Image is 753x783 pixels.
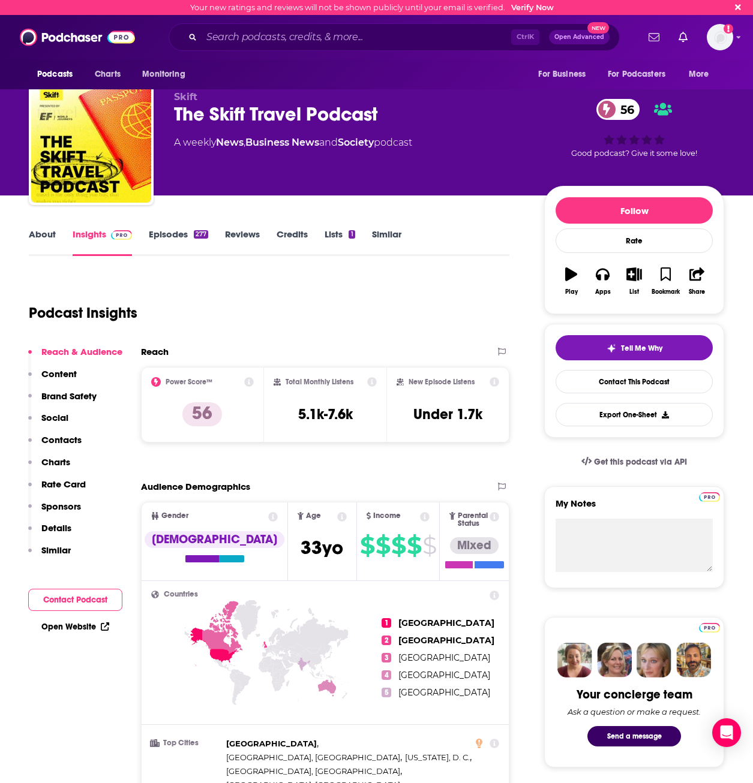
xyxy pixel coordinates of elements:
div: Bookmark [652,288,680,296]
h2: Power Score™ [166,378,212,386]
button: Play [556,260,587,303]
button: Send a message [587,726,681,746]
button: Details [28,522,71,544]
span: 5 [382,688,391,697]
a: Show notifications dropdown [674,27,692,47]
span: 2 [382,636,391,645]
span: and [319,137,338,148]
span: Charts [95,66,121,83]
p: Details [41,522,71,534]
span: 56 [608,99,640,120]
button: open menu [134,63,200,86]
p: Rate Card [41,478,86,490]
button: Apps [587,260,618,303]
span: Podcasts [37,66,73,83]
span: [GEOGRAPHIC_DATA] [226,739,317,748]
input: Search podcasts, credits, & more... [202,28,511,47]
button: Brand Safety [28,390,97,412]
a: Verify Now [511,3,554,12]
p: Content [41,368,77,380]
div: Play [565,288,578,296]
a: Society [338,137,374,148]
a: Pro website [699,621,720,633]
img: Podchaser Pro [111,230,132,240]
div: Your new ratings and reviews will not be shown publicly until your email is verified. [190,3,554,12]
span: For Podcasters [608,66,665,83]
h3: Under 1.7k [413,405,482,423]
span: 33 yo [301,536,343,559]
p: Contacts [41,434,82,445]
div: Apps [595,288,611,296]
button: Reach & Audience [28,346,122,368]
a: About [29,228,56,256]
img: Sydney Profile [557,643,592,677]
a: Business News [245,137,319,148]
div: [DEMOGRAPHIC_DATA] [145,531,284,548]
svg: Email not verified [724,24,733,34]
div: Open Intercom Messenger [712,718,741,747]
p: 56 [182,402,222,426]
div: A weekly podcast [174,135,412,150]
div: Ask a question or make a request. [568,707,701,716]
img: The Skift Travel Podcast [31,83,151,203]
img: tell me why sparkle [607,344,616,353]
span: Get this podcast via API [594,457,687,467]
a: Reviews [225,228,260,256]
span: [GEOGRAPHIC_DATA] [398,635,494,646]
a: Show notifications dropdown [644,27,664,47]
button: Content [28,368,77,390]
p: Reach & Audience [41,346,122,357]
span: , [226,751,402,764]
div: Rate [556,228,713,253]
button: Similar [28,544,71,567]
span: [US_STATE], D. C. [405,752,470,762]
span: , [226,737,319,751]
h2: Reach [141,346,169,357]
span: More [689,66,709,83]
button: open menu [600,63,683,86]
span: Age [306,512,321,520]
span: $ [376,536,390,555]
span: $ [407,536,421,555]
img: User Profile [707,24,733,50]
span: , [226,764,402,778]
a: Credits [277,228,308,256]
a: Episodes277 [149,228,208,256]
span: Ctrl K [511,29,539,45]
button: open menu [29,63,88,86]
a: Charts [87,63,128,86]
img: Jules Profile [637,643,671,677]
span: Monitoring [142,66,185,83]
h3: Top Cities [151,739,221,747]
span: 4 [382,670,391,680]
a: Get this podcast via API [572,447,697,477]
div: List [629,288,639,296]
div: 277 [194,230,208,239]
button: Show profile menu [707,24,733,50]
a: Pro website [699,490,720,502]
a: Contact This Podcast [556,370,713,393]
img: Podchaser Pro [699,492,720,502]
button: tell me why sparkleTell Me Why [556,335,713,360]
button: List [619,260,650,303]
button: Contacts [28,434,82,456]
span: Parental Status [458,512,488,528]
p: Social [41,412,68,423]
span: $ [391,536,406,555]
h2: New Episode Listens [409,378,475,386]
span: Skift [174,91,197,103]
button: Contact Podcast [28,589,122,611]
img: Podchaser - Follow, Share and Rate Podcasts [20,26,135,49]
button: Charts [28,456,70,478]
a: News [216,137,244,148]
button: Share [682,260,713,303]
p: Charts [41,456,70,468]
div: Your concierge team [577,687,692,702]
img: Barbara Profile [597,643,632,677]
span: Gender [161,512,188,520]
p: Similar [41,544,71,556]
button: Bookmark [650,260,681,303]
div: 1 [349,230,355,239]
